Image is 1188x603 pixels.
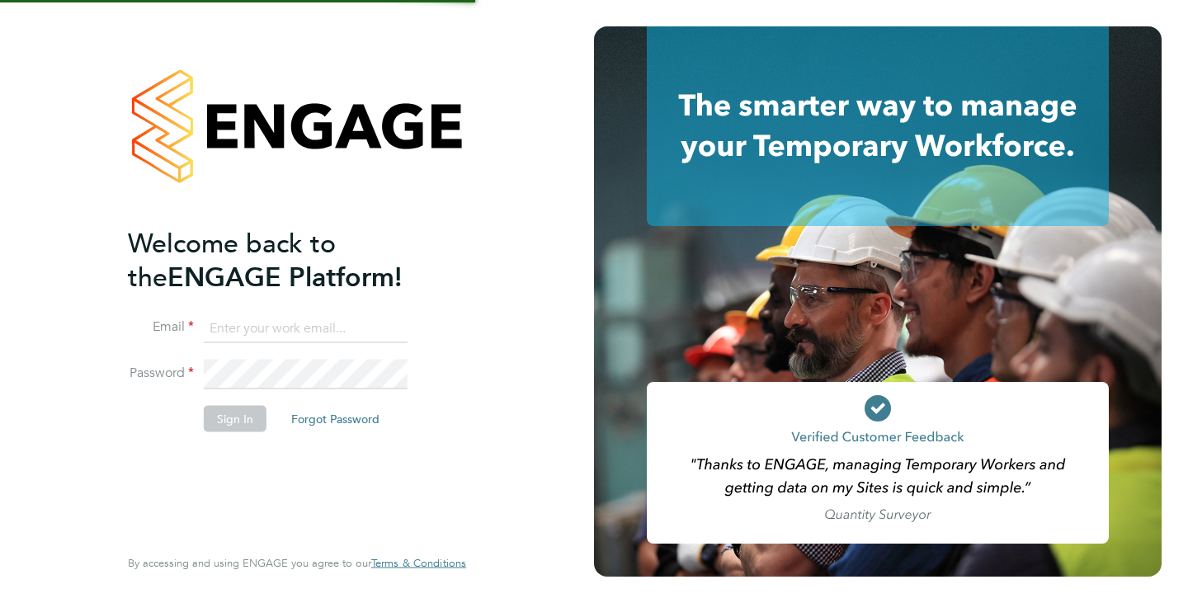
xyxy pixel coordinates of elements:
label: Password [128,365,194,382]
h2: ENGAGE Platform! [128,226,450,294]
button: Forgot Password [278,406,393,432]
span: By accessing and using ENGAGE you agree to our [128,556,466,570]
input: Enter your work email... [204,313,408,343]
span: Terms & Conditions [371,556,466,570]
a: Terms & Conditions [371,557,466,570]
span: Welcome back to the [128,227,336,293]
button: Sign In [204,406,266,432]
label: Email [128,318,194,336]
